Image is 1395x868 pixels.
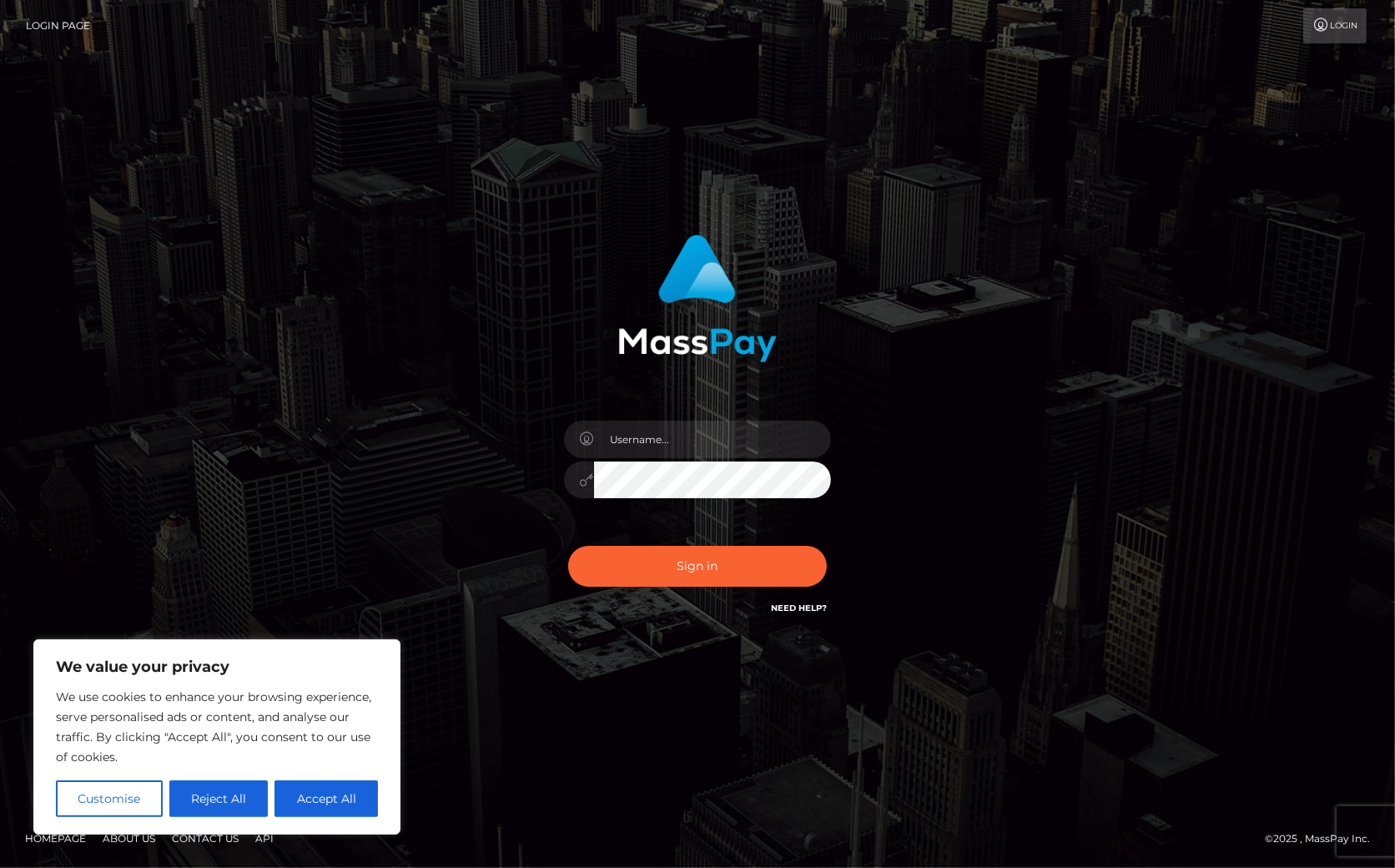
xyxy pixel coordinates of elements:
[249,825,280,851] a: API
[26,8,90,43] a: Login Page
[56,780,163,817] button: Customise
[33,639,400,835] div: We value your privacy
[1265,830,1382,848] div: © 2025 , MassPay Inc.
[1303,8,1367,43] a: Login
[594,421,831,458] input: Username...
[56,657,378,677] p: We value your privacy
[274,780,378,817] button: Accept All
[96,825,162,851] a: About Us
[56,687,378,767] p: We use cookies to enhance your browsing experience, serve personalised ads or content, and analys...
[771,603,827,613] a: Need Help?
[165,825,245,851] a: Contact Us
[568,546,827,587] button: Sign in
[169,780,269,817] button: Reject All
[18,825,93,851] a: Homepage
[618,235,777,362] img: MassPay Login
